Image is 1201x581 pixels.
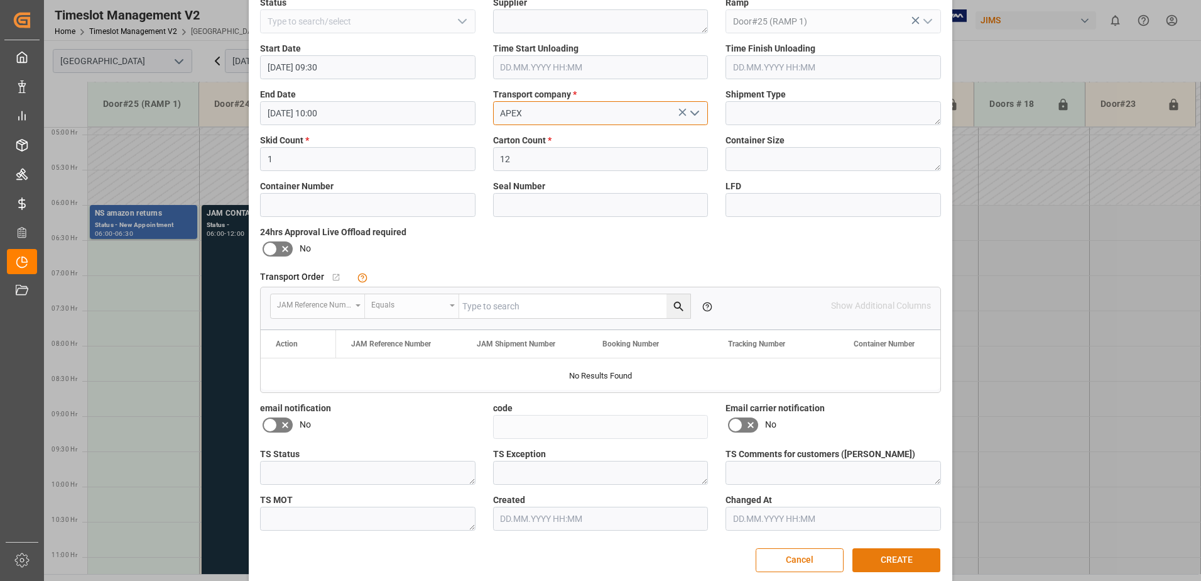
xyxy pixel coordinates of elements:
[854,340,915,348] span: Container Number
[277,296,351,311] div: JAM Reference Number
[260,134,309,147] span: Skid Count
[728,340,785,348] span: Tracking Number
[852,548,940,572] button: CREATE
[493,42,579,55] span: Time Start Unloading
[725,42,815,55] span: Time Finish Unloading
[260,270,324,284] span: Transport Order
[260,494,293,507] span: TS MOT
[371,296,445,311] div: Equals
[725,88,786,101] span: Shipment Type
[765,418,776,431] span: No
[725,9,941,33] input: Type to search/select
[725,180,741,193] span: LFD
[260,402,331,415] span: email notification
[493,55,709,79] input: DD.MM.YYYY HH:MM
[493,134,552,147] span: Carton Count
[459,294,690,318] input: Type to search
[276,340,298,348] div: Action
[917,12,936,31] button: open menu
[725,402,825,415] span: Email carrier notification
[725,507,941,531] input: DD.MM.YYYY HH:MM
[300,418,311,431] span: No
[260,101,476,125] input: DD.MM.YYYY HH:MM
[300,242,311,255] span: No
[260,42,301,55] span: Start Date
[365,294,459,318] button: open menu
[260,9,476,33] input: Type to search/select
[685,104,704,123] button: open menu
[725,134,785,147] span: Container Size
[493,88,577,101] span: Transport company
[725,494,772,507] span: Changed At
[260,55,476,79] input: DD.MM.YYYY HH:MM
[452,12,470,31] button: open menu
[666,294,690,318] button: search button
[260,226,406,239] span: 24hrs Approval Live Offload required
[602,340,659,348] span: Booking Number
[493,180,545,193] span: Seal Number
[493,402,513,415] span: code
[725,448,915,461] span: TS Comments for customers ([PERSON_NAME])
[725,55,941,79] input: DD.MM.YYYY HH:MM
[260,180,334,193] span: Container Number
[493,494,525,507] span: Created
[351,340,431,348] span: JAM Reference Number
[493,507,709,531] input: DD.MM.YYYY HH:MM
[271,294,365,318] button: open menu
[260,448,300,461] span: TS Status
[260,88,296,101] span: End Date
[493,448,546,461] span: TS Exception
[477,340,555,348] span: JAM Shipment Number
[756,548,844,572] button: Cancel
